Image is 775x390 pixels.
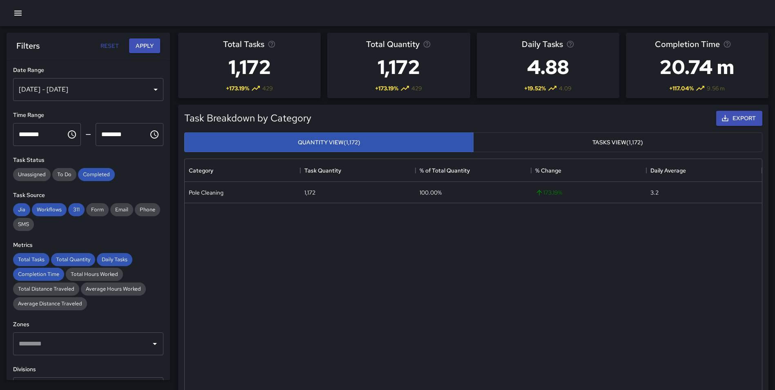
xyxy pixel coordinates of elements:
span: Completed [78,171,115,178]
svg: Average number of tasks per day in the selected period, compared to the previous period. [566,40,574,48]
h6: Filters [16,39,40,52]
h6: Time Range [13,111,163,120]
button: Export [716,111,762,126]
span: Workflows [32,206,67,213]
div: Total Quantity [51,253,95,266]
div: Unassigned [13,168,51,181]
span: SMS [13,221,34,228]
h6: Zones [13,320,163,329]
div: % of Total Quantity [415,159,531,182]
span: To Do [52,171,76,178]
span: 429 [411,84,422,92]
span: Daily Tasks [97,256,132,263]
span: Completion Time [655,38,720,51]
h3: 4.88 [522,51,574,83]
h6: Task Source [13,191,163,200]
div: Task Quantity [300,159,416,182]
div: Total Distance Traveled [13,282,79,296]
div: Phone [135,203,160,216]
h5: Task Breakdown by Category [184,112,713,125]
button: Choose time, selected time is 12:00 AM [64,126,80,143]
div: Daily Average [646,159,762,182]
h3: 1,172 [366,51,431,83]
div: To Do [52,168,76,181]
div: Average Hours Worked [81,282,146,296]
div: Completed [78,168,115,181]
span: Total Hours Worked [66,271,123,278]
span: Unassigned [13,171,51,178]
span: + 173.19 % [375,84,398,92]
button: Tasks View(1,172) [473,132,762,152]
button: Apply [129,38,160,54]
button: Reset [96,38,123,54]
h3: 1,172 [223,51,276,83]
svg: Average time taken to complete tasks in the selected period, compared to the previous period. [723,40,731,48]
div: Workflows [32,203,67,216]
h6: Metrics [13,241,163,250]
div: Form [86,203,109,216]
svg: Total task quantity in the selected period, compared to the previous period. [423,40,431,48]
div: Daily Tasks [97,253,132,266]
span: Total Quantity [366,38,420,51]
h6: Divisions [13,365,163,374]
svg: Total number of tasks in the selected period, compared to the previous period. [268,40,276,48]
button: Open [149,338,161,350]
div: Pole Cleaning [189,188,223,197]
span: Total Distance Traveled [13,285,79,292]
div: Total Tasks [13,253,49,266]
span: Email [110,206,133,213]
div: Email [110,203,133,216]
button: Choose time, selected time is 11:59 PM [146,126,163,143]
div: SMS [13,218,34,231]
span: Jia [13,206,30,213]
div: Completion Time [13,268,64,281]
span: Total Tasks [223,38,264,51]
div: Daily Average [650,159,686,182]
div: Average Distance Traveled [13,297,87,310]
div: 1,172 [304,188,315,197]
div: Total Hours Worked [66,268,123,281]
span: Daily Tasks [522,38,563,51]
span: Total Tasks [13,256,49,263]
div: 3.2 [650,188,659,197]
span: 4.09 [559,84,572,92]
span: Average Distance Traveled [13,300,87,307]
div: % Change [535,159,561,182]
h6: Date Range [13,66,163,75]
div: 311 [68,203,85,216]
span: 311 [68,206,85,213]
span: 173.19 % [535,188,562,197]
h3: 20.74 m [655,51,739,83]
button: Quantity View(1,172) [184,132,473,152]
span: Total Quantity [51,256,95,263]
span: + 117.04 % [669,84,694,92]
span: Average Hours Worked [81,285,146,292]
div: % Change [531,159,647,182]
h6: Task Status [13,156,163,165]
span: 9.56 m [707,84,725,92]
span: + 19.52 % [524,84,546,92]
span: Completion Time [13,271,64,278]
div: 100.00% [420,188,442,197]
div: Category [189,159,213,182]
span: 429 [262,84,273,92]
div: [DATE] - [DATE] [13,78,163,101]
span: Phone [135,206,160,213]
div: Category [185,159,300,182]
span: + 173.19 % [226,84,249,92]
div: Jia [13,203,30,216]
div: Task Quantity [304,159,341,182]
span: Form [86,206,109,213]
div: % of Total Quantity [420,159,470,182]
